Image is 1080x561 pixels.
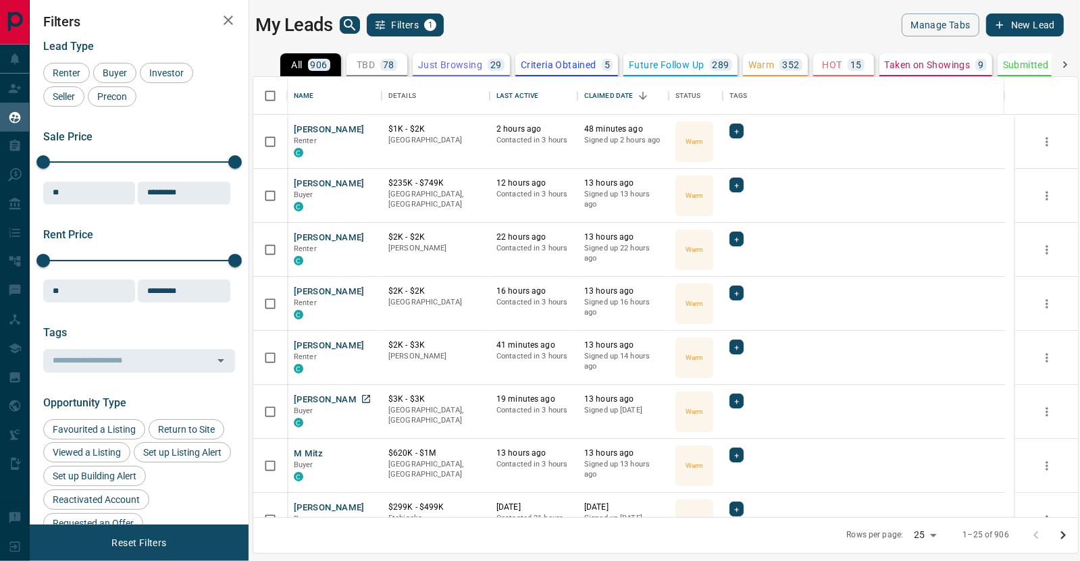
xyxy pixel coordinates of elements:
span: Requested an Offer [48,518,138,529]
p: [PERSON_NAME] [388,243,483,254]
p: 48 minutes ago [584,124,662,135]
h2: Filters [43,14,235,30]
span: + [734,502,739,516]
span: + [734,448,739,462]
p: 29 [490,60,502,70]
span: Tags [43,326,67,339]
p: 22 hours ago [496,232,571,243]
p: HOT [823,60,842,70]
div: Details [388,77,416,115]
p: 13 hours ago [584,394,662,405]
button: [PERSON_NAME] [294,232,365,244]
p: Warm [686,298,703,309]
p: 41 minutes ago [496,340,571,351]
p: Warm [686,514,703,525]
span: Precon [93,91,132,102]
button: search button [340,16,360,34]
div: Last Active [496,77,538,115]
p: 78 [383,60,394,70]
div: Name [294,77,314,115]
button: more [1037,402,1057,422]
div: Last Active [490,77,577,115]
button: Sort [634,86,652,105]
p: $2K - $3K [388,340,483,351]
div: Renter [43,63,90,83]
div: + [729,502,744,516]
span: + [734,232,739,246]
p: Warm [686,406,703,417]
p: 1–25 of 906 [963,529,1009,541]
p: [GEOGRAPHIC_DATA] [388,135,483,146]
p: Rows per page: [847,529,904,541]
p: Signed up 13 hours ago [584,459,662,480]
div: Claimed Date [584,77,634,115]
p: 289 [713,60,729,70]
div: condos.ca [294,202,303,211]
span: Buyer [294,406,313,415]
button: more [1037,132,1057,152]
div: Buyer [93,63,136,83]
button: more [1037,240,1057,260]
p: 9 [978,60,983,70]
span: Renter [48,68,85,78]
span: Buyer [98,68,132,78]
div: condos.ca [294,418,303,427]
p: TBD [357,60,375,70]
div: Set up Listing Alert [134,442,231,462]
div: + [729,448,744,462]
span: Renter [294,244,317,253]
button: [PERSON_NAME] [294,394,365,406]
p: 5 [605,60,610,70]
p: [DATE] [584,502,662,513]
button: [PERSON_NAME] [294,124,365,136]
span: + [734,286,739,300]
p: 13 hours ago [584,286,662,297]
p: $3K - $3K [388,394,483,405]
p: Criteria Obtained [521,60,596,70]
button: [PERSON_NAME] [294,178,365,190]
span: 1 [426,20,435,30]
div: Name [287,77,382,115]
p: 12 hours ago [496,178,571,189]
p: Contacted 21 hours ago [496,513,571,534]
p: [PERSON_NAME] [388,351,483,362]
span: Reactivated Account [48,494,145,505]
p: 13 hours ago [584,232,662,243]
div: Requested an Offer [43,513,143,533]
p: 13 hours ago [584,448,662,459]
button: more [1037,456,1057,476]
button: Manage Tabs [902,14,979,36]
div: Investor [140,63,193,83]
span: Set up Building Alert [48,471,141,481]
p: $1K - $2K [388,124,483,135]
p: Taken on Showings [885,60,971,70]
p: [GEOGRAPHIC_DATA], [GEOGRAPHIC_DATA] [388,405,483,426]
span: Renter [294,136,317,145]
p: Warm [686,460,703,471]
p: 352 [782,60,799,70]
span: Investor [145,68,188,78]
span: + [734,124,739,138]
div: + [729,232,744,246]
p: Contacted in 3 hours [496,297,571,308]
div: Reactivated Account [43,489,149,510]
div: Set up Building Alert [43,466,146,486]
div: Tags [723,77,1005,115]
span: + [734,394,739,408]
p: Just Browsing [418,60,482,70]
p: 13 hours ago [584,340,662,351]
span: Viewed a Listing [48,447,126,458]
div: Details [382,77,490,115]
span: Buyer [294,460,313,469]
div: Seller [43,86,84,107]
button: Open [211,351,230,370]
div: Return to Site [149,419,224,439]
p: [GEOGRAPHIC_DATA], [GEOGRAPHIC_DATA] [388,459,483,480]
p: 906 [311,60,328,70]
p: $2K - $2K [388,286,483,297]
p: Warm [748,60,775,70]
p: Contacted in 3 hours [496,405,571,416]
span: Buyer [294,190,313,199]
p: Warm [686,244,703,255]
p: 15 [850,60,862,70]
